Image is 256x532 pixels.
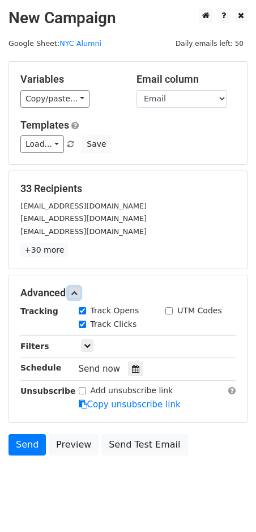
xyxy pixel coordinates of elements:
a: Preview [49,434,99,456]
small: Google Sheet: [8,39,101,48]
span: Send now [79,364,121,374]
label: Track Opens [91,305,139,317]
h5: Email column [136,73,236,86]
small: [EMAIL_ADDRESS][DOMAIN_NAME] [20,227,147,236]
label: Add unsubscribe link [91,385,173,397]
small: [EMAIL_ADDRESS][DOMAIN_NAME] [20,202,147,210]
h2: New Campaign [8,8,248,28]
button: Save [82,135,111,153]
strong: Filters [20,342,49,351]
h5: Variables [20,73,120,86]
a: Send [8,434,46,456]
a: NYC Alumni [59,39,101,48]
h5: 33 Recipients [20,182,236,195]
strong: Unsubscribe [20,386,76,395]
a: Copy unsubscribe link [79,399,181,410]
strong: Tracking [20,307,58,316]
a: Copy/paste... [20,90,89,108]
label: UTM Codes [177,305,221,317]
a: Templates [20,119,69,131]
a: +30 more [20,243,68,257]
label: Track Clicks [91,318,137,330]
a: Daily emails left: 50 [172,39,248,48]
a: Send Test Email [101,434,187,456]
a: Load... [20,135,64,153]
small: [EMAIL_ADDRESS][DOMAIN_NAME] [20,214,147,223]
strong: Schedule [20,363,61,372]
h5: Advanced [20,287,236,299]
span: Daily emails left: 50 [172,37,248,50]
iframe: Chat Widget [199,478,256,532]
